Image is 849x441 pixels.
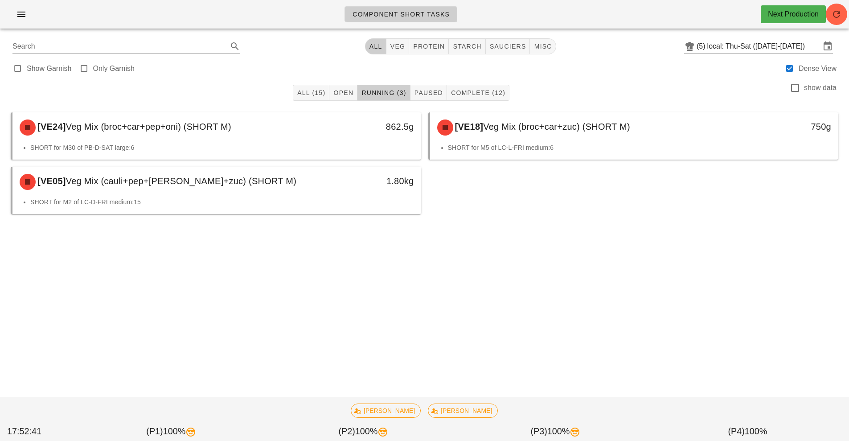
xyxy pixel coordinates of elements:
[323,174,414,188] div: 1.80kg
[697,42,707,51] div: (5)
[66,122,231,132] span: Veg Mix (broc+car+pep+oni) (SHORT M)
[333,89,353,96] span: Open
[409,38,449,54] button: protein
[449,38,485,54] button: starch
[453,122,484,132] span: [VE18]
[293,85,329,101] button: All (15)
[452,43,481,50] span: starch
[486,38,530,54] button: sauciers
[530,38,556,54] button: misc
[483,122,630,132] span: Veg Mix (broc+car+zuc) (SHORT M)
[390,43,406,50] span: veg
[66,176,296,186] span: Veg Mix (cauli+pep+[PERSON_NAME]+zuc) (SHORT M)
[413,43,445,50] span: protein
[93,64,135,73] label: Only Garnish
[533,43,552,50] span: misc
[345,6,457,22] a: Component Short Tasks
[741,120,831,134] div: 750g
[297,89,325,96] span: All (15)
[30,143,414,152] li: SHORT for M30 of PB-D-SAT large:6
[357,85,410,101] button: Running (3)
[36,176,66,186] span: [VE05]
[799,64,837,73] label: Dense View
[323,120,414,134] div: 862.5g
[447,85,509,101] button: Complete (12)
[448,143,832,152] li: SHORT for M5 of LC-L-FRI medium:6
[352,11,450,18] span: Component Short Tasks
[30,197,414,207] li: SHORT for M2 of LC-D-FRI medium:15
[451,89,505,96] span: Complete (12)
[365,38,386,54] button: All
[369,43,382,50] span: All
[27,64,72,73] label: Show Garnish
[361,89,406,96] span: Running (3)
[386,38,410,54] button: veg
[489,43,526,50] span: sauciers
[768,9,819,20] div: Next Production
[410,85,447,101] button: Paused
[804,83,837,92] label: show data
[329,85,357,101] button: Open
[36,122,66,132] span: [VE24]
[414,89,443,96] span: Paused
